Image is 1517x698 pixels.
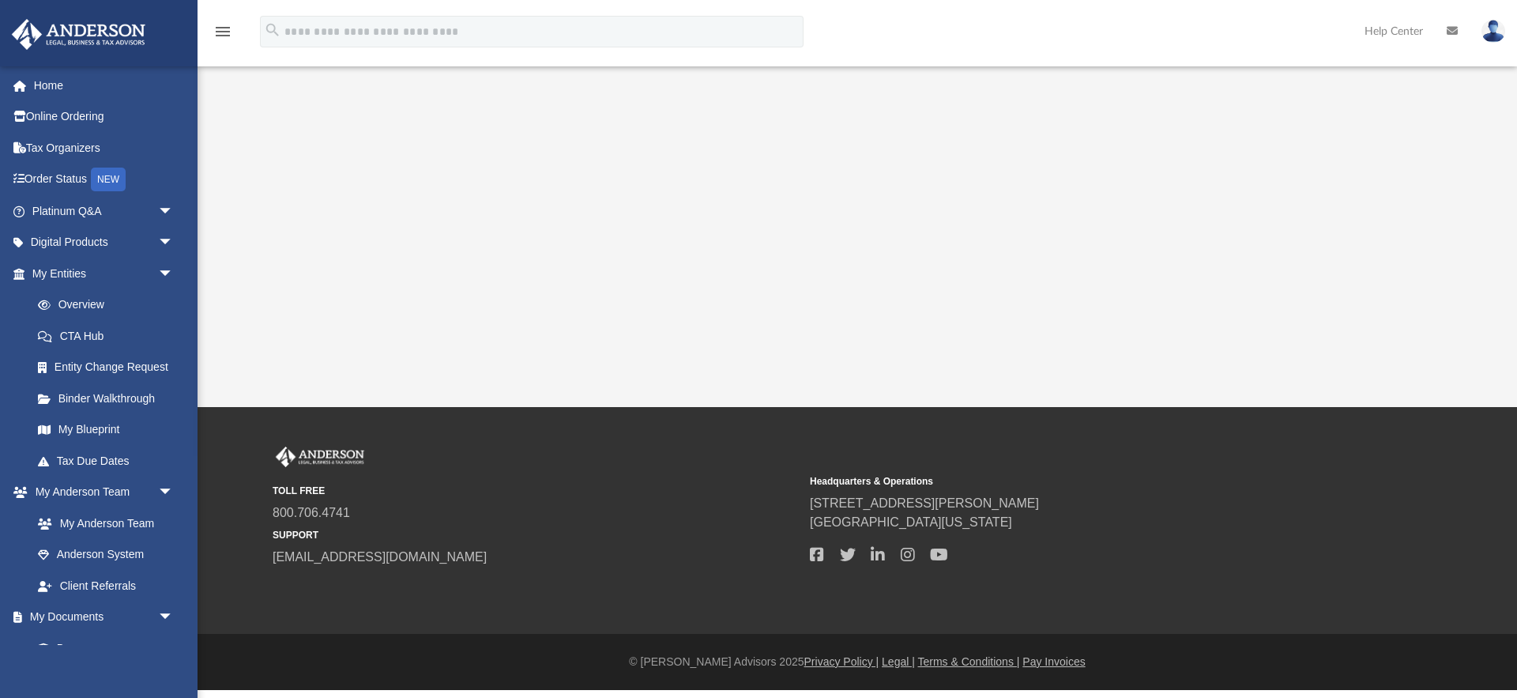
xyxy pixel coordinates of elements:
[273,528,799,542] small: SUPPORT
[158,227,190,259] span: arrow_drop_down
[810,496,1039,510] a: [STREET_ADDRESS][PERSON_NAME]
[158,477,190,509] span: arrow_drop_down
[810,474,1336,489] small: Headquarters & Operations
[11,101,198,133] a: Online Ordering
[158,602,190,634] span: arrow_drop_down
[264,21,281,39] i: search
[158,195,190,228] span: arrow_drop_down
[1481,20,1505,43] img: User Pic
[22,632,182,664] a: Box
[158,258,190,290] span: arrow_drop_down
[11,477,190,508] a: My Anderson Teamarrow_drop_down
[882,655,915,668] a: Legal |
[22,383,198,414] a: Binder Walkthrough
[804,655,879,668] a: Privacy Policy |
[273,506,350,519] a: 800.706.4741
[22,539,190,571] a: Anderson System
[22,414,190,446] a: My Blueprint
[11,164,198,196] a: Order StatusNEW
[22,570,190,602] a: Client Referrals
[810,515,1012,529] a: [GEOGRAPHIC_DATA][US_STATE]
[22,320,198,352] a: CTA Hub
[11,227,198,258] a: Digital Productsarrow_drop_down
[273,484,799,498] small: TOLL FREE
[1022,655,1085,668] a: Pay Invoices
[918,655,1020,668] a: Terms & Conditions |
[11,70,198,101] a: Home
[11,132,198,164] a: Tax Organizers
[22,289,198,321] a: Overview
[213,30,232,41] a: menu
[198,654,1517,670] div: © [PERSON_NAME] Advisors 2025
[11,195,198,227] a: Platinum Q&Aarrow_drop_down
[22,445,198,477] a: Tax Due Dates
[273,550,487,564] a: [EMAIL_ADDRESS][DOMAIN_NAME]
[91,168,126,191] div: NEW
[11,602,190,633] a: My Documentsarrow_drop_down
[22,507,182,539] a: My Anderson Team
[213,22,232,41] i: menu
[273,447,367,467] img: Anderson Advisors Platinum Portal
[22,352,198,383] a: Entity Change Request
[7,19,150,50] img: Anderson Advisors Platinum Portal
[11,258,198,289] a: My Entitiesarrow_drop_down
